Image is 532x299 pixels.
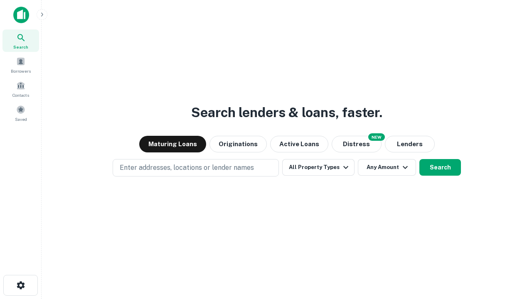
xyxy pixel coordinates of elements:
[13,7,29,23] img: capitalize-icon.png
[2,29,39,52] a: Search
[282,159,355,176] button: All Property Types
[11,68,31,74] span: Borrowers
[139,136,206,152] button: Maturing Loans
[2,78,39,100] a: Contacts
[13,44,28,50] span: Search
[385,136,435,152] button: Lenders
[12,92,29,98] span: Contacts
[368,133,385,141] div: NEW
[419,159,461,176] button: Search
[490,233,532,272] iframe: Chat Widget
[113,159,279,176] button: Enter addresses, locations or lender names
[15,116,27,123] span: Saved
[120,163,254,173] p: Enter addresses, locations or lender names
[358,159,416,176] button: Any Amount
[2,54,39,76] a: Borrowers
[209,136,267,152] button: Originations
[2,102,39,124] a: Saved
[332,136,382,152] button: Search distressed loans with lien and other non-mortgage details.
[191,103,382,123] h3: Search lenders & loans, faster.
[270,136,328,152] button: Active Loans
